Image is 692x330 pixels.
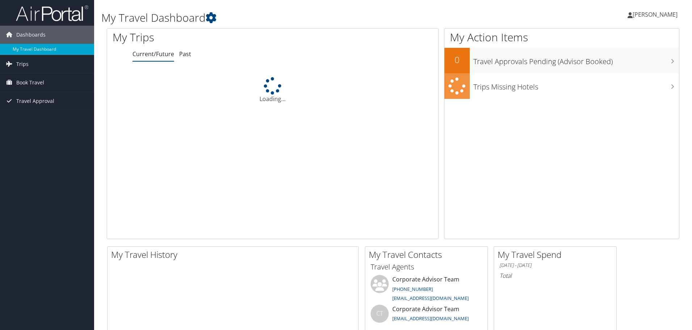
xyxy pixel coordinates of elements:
[633,11,678,18] span: [PERSON_NAME]
[392,295,469,301] a: [EMAIL_ADDRESS][DOMAIN_NAME]
[499,272,611,280] h6: Total
[113,30,295,45] h1: My Trips
[101,10,490,25] h1: My Travel Dashboard
[444,54,470,66] h2: 0
[444,48,679,73] a: 0Travel Approvals Pending (Advisor Booked)
[132,50,174,58] a: Current/Future
[628,4,685,25] a: [PERSON_NAME]
[392,286,433,292] a: [PHONE_NUMBER]
[444,73,679,99] a: Trips Missing Hotels
[499,262,611,269] h6: [DATE] - [DATE]
[444,30,679,45] h1: My Action Items
[16,55,29,73] span: Trips
[371,305,389,323] div: CT
[371,262,482,272] h3: Travel Agents
[107,77,438,103] div: Loading...
[16,92,54,110] span: Travel Approval
[498,248,616,261] h2: My Travel Spend
[16,74,44,92] span: Book Travel
[473,53,679,67] h3: Travel Approvals Pending (Advisor Booked)
[111,248,358,261] h2: My Travel History
[367,305,486,328] li: Corporate Advisor Team
[369,248,488,261] h2: My Travel Contacts
[392,315,469,322] a: [EMAIL_ADDRESS][DOMAIN_NAME]
[16,26,46,44] span: Dashboards
[16,5,88,22] img: airportal-logo.png
[367,275,486,305] li: Corporate Advisor Team
[179,50,191,58] a: Past
[473,78,679,92] h3: Trips Missing Hotels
